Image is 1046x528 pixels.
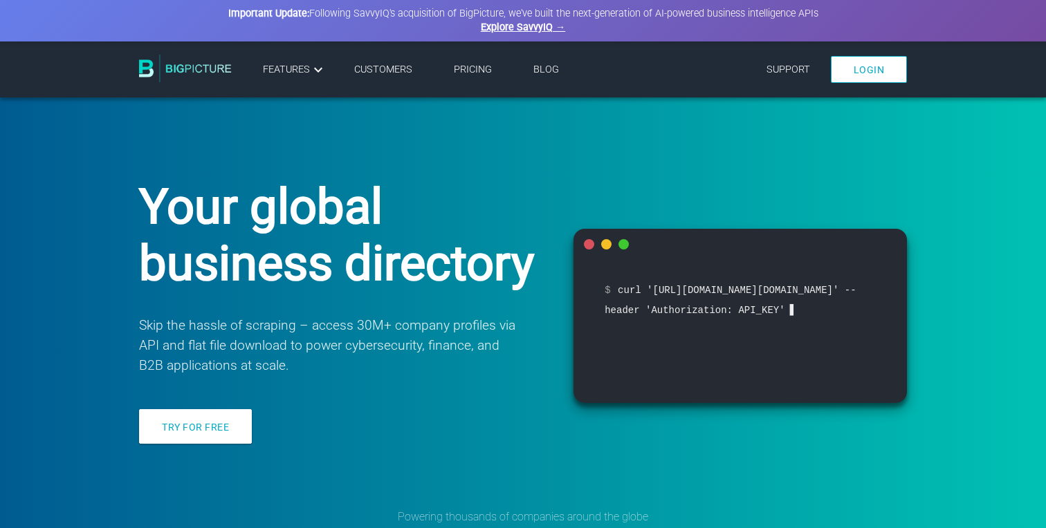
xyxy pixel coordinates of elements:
img: BigPicture.io [139,55,232,82]
a: Features [263,62,327,78]
h1: Your global business directory [139,178,539,292]
a: Login [831,56,908,83]
a: Try for free [139,409,252,444]
p: Skip the hassle of scraping – access 30M+ company profiles via API and flat file download to powe... [139,316,518,375]
span: curl '[URL][DOMAIN_NAME][DOMAIN_NAME]' --header 'Authorization: API_KEY' [605,281,876,320]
